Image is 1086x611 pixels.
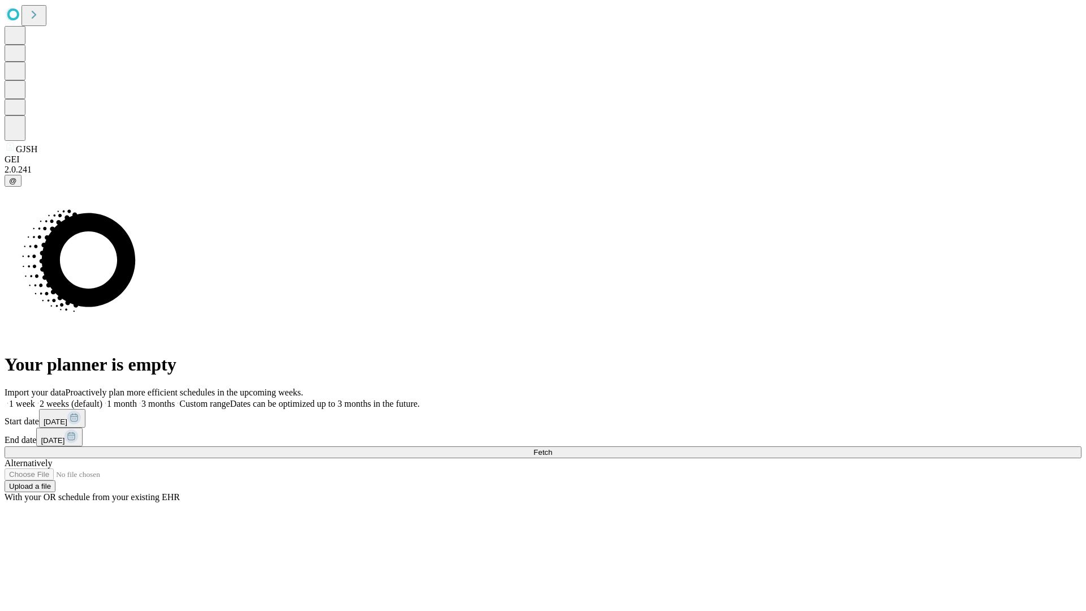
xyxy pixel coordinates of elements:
div: Start date [5,409,1081,428]
button: Upload a file [5,480,55,492]
span: 1 week [9,399,35,408]
span: Custom range [179,399,230,408]
button: Fetch [5,446,1081,458]
span: Alternatively [5,458,52,468]
button: [DATE] [36,428,83,446]
h1: Your planner is empty [5,354,1081,375]
span: Proactively plan more efficient schedules in the upcoming weeks. [66,388,303,397]
span: GJSH [16,144,37,154]
span: 1 month [107,399,137,408]
span: With your OR schedule from your existing EHR [5,492,180,502]
button: @ [5,175,21,187]
span: 3 months [141,399,175,408]
div: End date [5,428,1081,446]
span: Dates can be optimized up to 3 months in the future. [230,399,420,408]
span: @ [9,177,17,185]
span: [DATE] [41,436,64,445]
span: Fetch [533,448,552,457]
div: GEI [5,154,1081,165]
span: Import your data [5,388,66,397]
span: [DATE] [44,418,67,426]
button: [DATE] [39,409,85,428]
span: 2 weeks (default) [40,399,102,408]
div: 2.0.241 [5,165,1081,175]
